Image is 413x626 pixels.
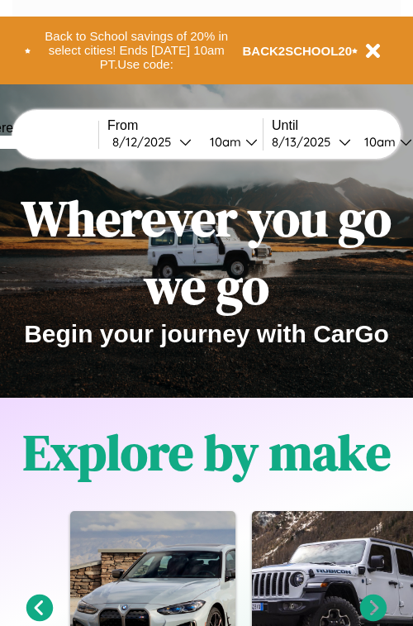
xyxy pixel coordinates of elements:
h1: Explore by make [23,418,391,486]
b: BACK2SCHOOL20 [243,44,353,58]
div: 8 / 13 / 2025 [272,134,339,150]
div: 8 / 12 / 2025 [112,134,179,150]
div: 10am [202,134,245,150]
button: 8/12/2025 [107,133,197,151]
button: Back to School savings of 20% in select cities! Ends [DATE] 10am PT.Use code: [31,25,243,76]
div: 10am [356,134,400,150]
button: 10am [197,133,263,151]
label: From [107,118,263,133]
